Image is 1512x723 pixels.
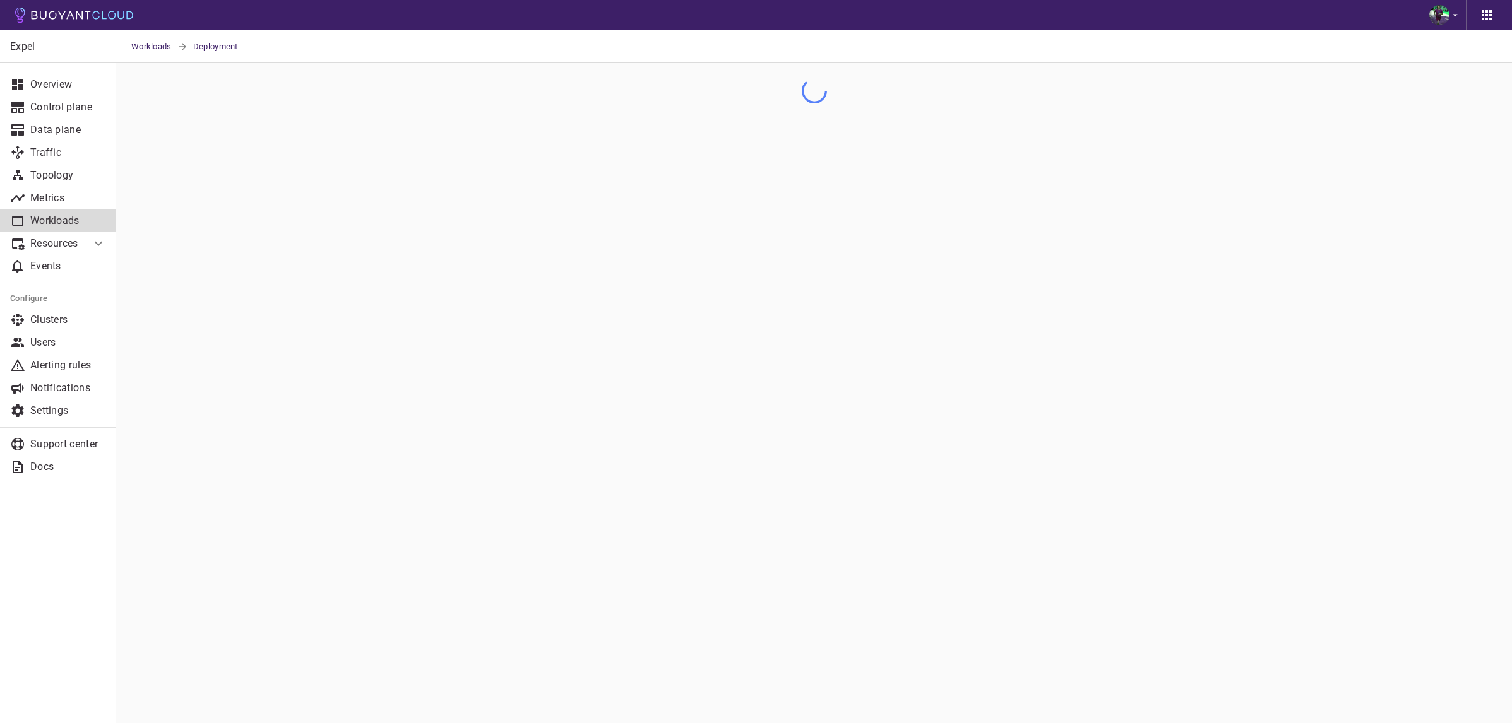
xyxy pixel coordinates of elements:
p: Users [30,336,106,349]
p: Settings [30,404,106,417]
span: Deployment [193,30,253,63]
p: Resources [30,237,81,250]
p: Topology [30,169,106,182]
p: Alerting rules [30,359,106,372]
p: Clusters [30,314,106,326]
p: Expel [10,40,105,53]
p: Overview [30,78,106,91]
img: Bjorn Stange [1429,5,1449,25]
p: Control plane [30,101,106,114]
p: Docs [30,461,106,473]
p: Notifications [30,382,106,394]
h5: Configure [10,293,106,303]
p: Workloads [30,215,106,227]
p: Events [30,260,106,273]
p: Support center [30,438,106,450]
p: Traffic [30,146,106,159]
p: Metrics [30,192,106,204]
p: Data plane [30,124,106,136]
a: Workloads [131,30,177,63]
